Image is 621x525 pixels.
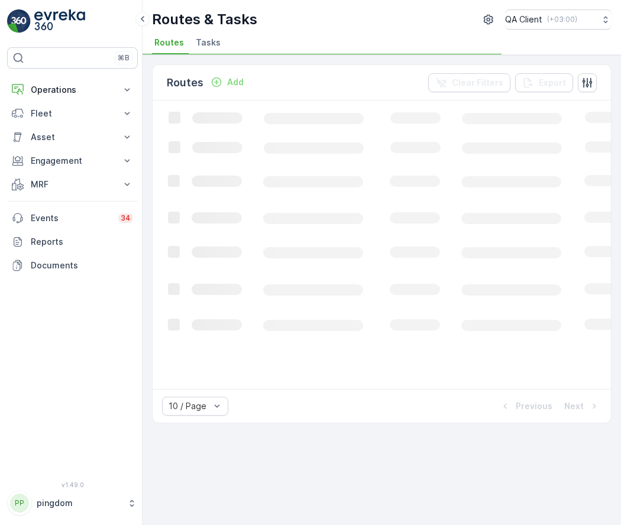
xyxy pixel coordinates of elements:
[118,53,130,63] p: ⌘B
[7,173,138,196] button: MRF
[31,260,133,271] p: Documents
[498,399,554,413] button: Previous
[7,125,138,149] button: Asset
[563,399,601,413] button: Next
[7,254,138,277] a: Documents
[227,76,244,88] p: Add
[505,9,612,30] button: QA Client(+03:00)
[31,131,114,143] p: Asset
[154,37,184,48] span: Routes
[7,9,31,33] img: logo
[167,74,203,91] p: Routes
[428,73,510,92] button: Clear Filters
[31,212,111,224] p: Events
[564,400,584,412] p: Next
[31,108,114,119] p: Fleet
[452,77,503,89] p: Clear Filters
[7,78,138,102] button: Operations
[516,400,552,412] p: Previous
[547,15,577,24] p: ( +03:00 )
[31,236,133,248] p: Reports
[7,481,138,488] span: v 1.49.0
[7,102,138,125] button: Fleet
[7,149,138,173] button: Engagement
[196,37,221,48] span: Tasks
[505,14,542,25] p: QA Client
[7,206,138,230] a: Events34
[7,491,138,516] button: PPpingdom
[10,494,29,513] div: PP
[152,10,257,29] p: Routes & Tasks
[121,213,131,223] p: 34
[37,497,121,509] p: pingdom
[515,73,573,92] button: Export
[31,84,114,96] p: Operations
[31,179,114,190] p: MRF
[31,155,114,167] p: Engagement
[34,9,85,33] img: logo_light-DOdMpM7g.png
[539,77,566,89] p: Export
[206,75,248,89] button: Add
[7,230,138,254] a: Reports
